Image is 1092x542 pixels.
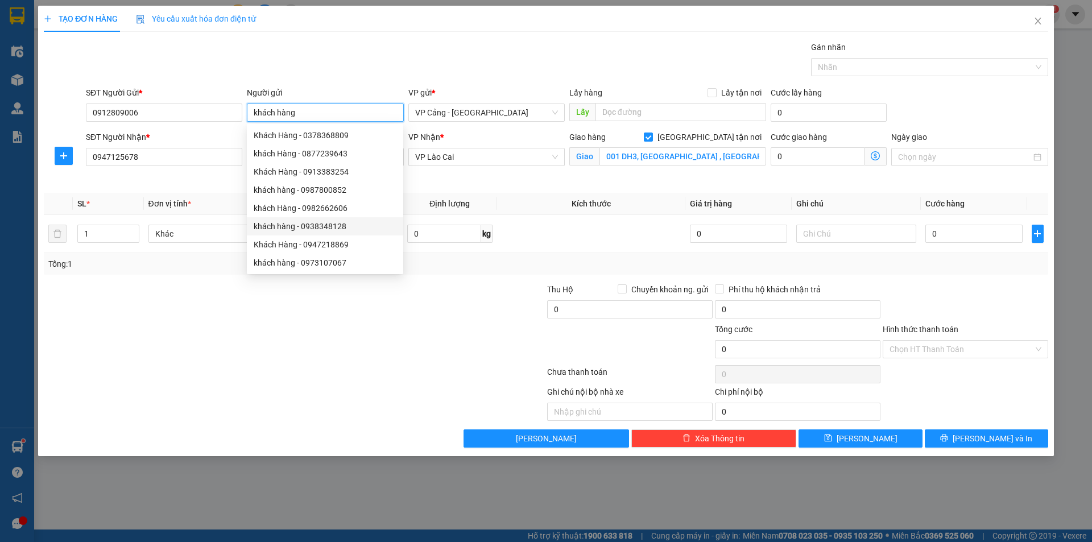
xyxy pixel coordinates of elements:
input: Giao tận nơi [599,147,766,166]
strong: VIỆT HIẾU LOGISTIC [52,9,107,34]
div: Khách Hàng - 0378368809 [247,126,403,144]
label: Cước lấy hàng [771,88,822,97]
button: deleteXóa Thông tin [631,429,797,448]
span: Yêu cầu xuất hóa đơn điện tử [136,14,256,23]
span: Giá trị hàng [690,199,732,208]
input: Nhập ghi chú [547,403,713,421]
span: plus [55,151,72,160]
span: Lấy hàng [569,88,602,97]
span: close [1033,16,1043,26]
div: VP gửi [408,86,565,99]
button: printer[PERSON_NAME] và In [925,429,1048,448]
span: [PERSON_NAME] [837,432,897,445]
span: Xóa Thông tin [695,432,744,445]
div: Ghi chú nội bộ nhà xe [547,386,713,403]
div: khách hàng - 0938348128 [254,220,396,233]
div: khách Hàng - 0982662606 [247,199,403,217]
label: Cước giao hàng [771,133,827,142]
div: Khách Hàng - 0913383254 [254,166,396,178]
strong: PHIẾU GỬI HÀNG [51,36,108,60]
span: dollar-circle [871,151,880,160]
span: Thu Hộ [547,285,573,294]
div: SĐT Người Gửi [86,86,242,99]
div: khách Hàng - 0982662606 [254,202,396,214]
span: [GEOGRAPHIC_DATA] tận nơi [653,131,766,143]
input: Ngày giao [898,151,1031,163]
span: kg [481,225,493,243]
label: Hình thức thanh toán [883,325,958,334]
span: printer [940,434,948,443]
span: [PERSON_NAME] [516,432,577,445]
div: Chưa thanh toán [546,366,714,386]
span: Tổng cước [715,325,752,334]
div: khách Hàng - 0877239643 [254,147,396,160]
div: khách Hàng - 0877239643 [247,144,403,163]
div: khách hàng - 0938348128 [247,217,403,235]
input: Ghi Chú [796,225,917,243]
span: Giao hàng [569,133,606,142]
div: Khách Hàng - 0913383254 [247,163,403,181]
span: Phí thu hộ khách nhận trả [724,283,825,296]
span: Định lượng [429,199,470,208]
div: Khách Hàng - 0947218869 [247,235,403,254]
span: Giao [569,147,599,166]
div: Tổng: 1 [48,258,421,270]
span: SL [77,199,86,208]
div: khách hàng - 0987800852 [254,184,396,196]
th: Ghi chú [792,193,921,215]
span: Lấy tận nơi [717,86,766,99]
div: khách hàng - 0973107067 [254,256,396,269]
div: Khách Hàng - 0378368809 [254,129,396,142]
span: Khác [155,225,262,242]
span: delete [682,434,690,443]
label: Gán nhãn [811,43,846,52]
span: TẠO ĐƠN HÀNG [44,14,118,23]
strong: 02143888555, 0243777888 [60,72,110,89]
span: Đơn vị tính [148,199,191,208]
button: plus [55,147,73,165]
div: Khách Hàng - 0947218869 [254,238,396,251]
div: Người gửi [247,86,403,99]
span: plus [44,15,52,23]
img: logo [4,34,48,78]
span: plus [1032,229,1043,238]
button: [PERSON_NAME] [464,429,629,448]
input: 0 [690,225,787,243]
button: Close [1022,6,1054,38]
span: [PERSON_NAME] và In [953,432,1032,445]
div: khách hàng - 0987800852 [247,181,403,199]
span: Kích thước [572,199,611,208]
span: VP Nhận [408,133,440,142]
input: Cước lấy hàng [771,104,887,122]
div: khách hàng - 0973107067 [247,254,403,272]
div: SĐT Người Nhận [86,131,242,143]
span: VP Lào Cai [415,148,558,166]
img: icon [136,15,145,24]
button: delete [48,225,67,243]
span: Chuyển khoản ng. gửi [627,283,713,296]
span: VP Cảng - Hà Nội [415,104,558,121]
input: Dọc đường [595,103,766,121]
span: Lấy [569,103,595,121]
span: save [824,434,832,443]
div: Chi phí nội bộ [715,386,880,403]
button: save[PERSON_NAME] [799,429,922,448]
img: qr-code [129,80,162,113]
span: BD1510250106 [111,66,179,78]
span: Cước hàng [925,199,965,208]
input: Cước giao hàng [771,147,864,166]
label: Ngày giao [891,133,927,142]
button: plus [1032,225,1044,243]
strong: TĐ chuyển phát: [49,63,98,80]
